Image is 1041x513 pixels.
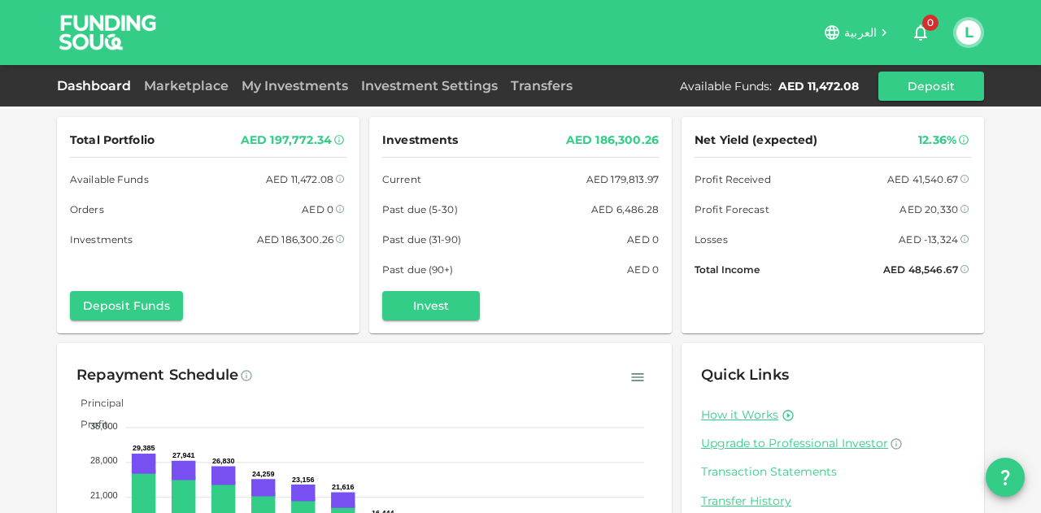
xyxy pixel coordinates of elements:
[878,72,984,101] button: Deposit
[899,201,958,218] div: AED 20,330
[382,291,480,320] button: Invest
[627,261,659,278] div: AED 0
[382,130,458,150] span: Investments
[701,407,778,423] a: How it Works
[844,25,877,40] span: العربية
[90,490,118,500] tspan: 21,000
[355,78,504,93] a: Investment Settings
[76,363,238,389] div: Repayment Schedule
[504,78,579,93] a: Transfers
[695,171,771,188] span: Profit Received
[701,436,888,450] span: Upgrade to Professional Investor
[235,78,355,93] a: My Investments
[70,171,149,188] span: Available Funds
[695,130,818,150] span: Net Yield (expected)
[701,464,965,480] a: Transaction Statements
[57,78,137,93] a: Dashboard
[918,130,956,150] div: 12.36%
[266,171,333,188] div: AED 11,472.08
[701,366,789,384] span: Quick Links
[956,20,981,45] button: L
[68,418,108,430] span: Profit
[887,171,958,188] div: AED 41,540.67
[627,231,659,248] div: AED 0
[70,291,183,320] button: Deposit Funds
[986,458,1025,497] button: question
[680,78,772,94] div: Available Funds :
[701,493,965,509] a: Transfer History
[90,421,118,431] tspan: 35,000
[241,130,332,150] div: AED 197,772.34
[586,171,659,188] div: AED 179,813.97
[591,201,659,218] div: AED 6,486.28
[70,201,104,218] span: Orders
[68,397,124,409] span: Principal
[778,78,859,94] div: AED 11,472.08
[137,78,235,93] a: Marketplace
[90,455,118,465] tspan: 28,000
[695,261,760,278] span: Total Income
[70,231,133,248] span: Investments
[70,130,155,150] span: Total Portfolio
[302,201,333,218] div: AED 0
[904,16,937,49] button: 0
[382,231,461,248] span: Past due (31-90)
[257,231,333,248] div: AED 186,300.26
[701,436,965,451] a: Upgrade to Professional Investor
[382,201,458,218] span: Past due (5-30)
[566,130,659,150] div: AED 186,300.26
[922,15,939,31] span: 0
[695,231,728,248] span: Losses
[883,261,958,278] div: AED 48,546.67
[695,201,769,218] span: Profit Forecast
[899,231,958,248] div: AED -13,324
[382,261,454,278] span: Past due (90+)
[382,171,421,188] span: Current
